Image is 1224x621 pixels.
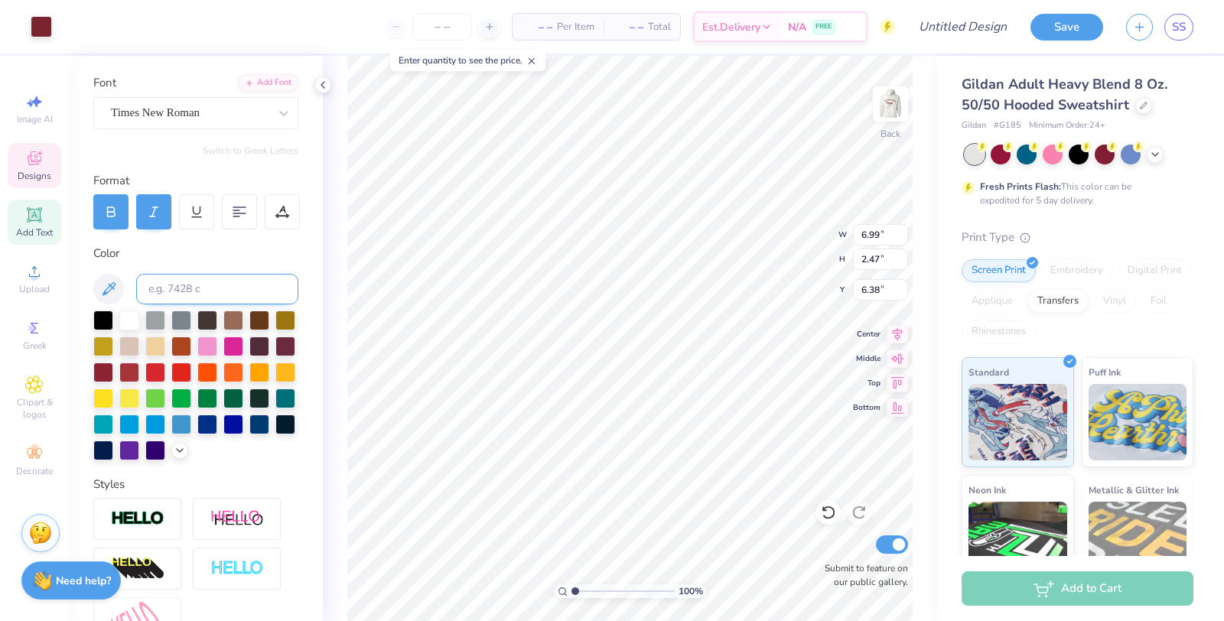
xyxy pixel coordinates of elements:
a: SS [1164,14,1193,41]
div: Enter quantity to see the price. [390,50,545,71]
span: 100 % [679,584,703,598]
div: Back [881,127,900,141]
span: Clipart & logos [8,396,61,421]
span: Bottom [853,402,881,413]
span: Est. Delivery [702,19,760,35]
div: Print Type [962,229,1193,246]
img: Shadow [210,509,264,528]
input: – – [412,13,472,41]
img: Standard [968,384,1067,460]
span: Gildan Adult Heavy Blend 8 Oz. 50/50 Hooded Sweatshirt [962,75,1167,114]
div: Color [93,245,298,262]
span: – – [613,19,643,35]
img: Puff Ink [1089,384,1187,460]
strong: Need help? [56,574,111,588]
span: Upload [19,283,50,295]
div: Vinyl [1093,290,1136,313]
img: Metallic & Glitter Ink [1089,502,1187,578]
div: Digital Print [1118,259,1192,282]
div: Format [93,172,300,190]
label: Submit to feature on our public gallery. [816,561,908,589]
div: Screen Print [962,259,1036,282]
button: Switch to Greek Letters [203,145,298,157]
span: FREE [815,21,832,32]
div: Add Font [238,74,298,92]
div: Embroidery [1040,259,1113,282]
img: Back [875,89,906,119]
div: Applique [962,290,1023,313]
span: Puff Ink [1089,364,1121,380]
span: Metallic & Glitter Ink [1089,482,1179,498]
img: Stroke [111,510,164,528]
button: Save [1030,14,1103,41]
div: Rhinestones [962,320,1036,343]
span: Top [853,378,881,389]
span: Add Text [16,226,53,239]
input: e.g. 7428 c [136,274,298,304]
span: Greek [23,340,47,352]
span: Neon Ink [968,482,1006,498]
span: # G185 [994,119,1021,132]
div: Transfers [1027,290,1089,313]
span: Gildan [962,119,986,132]
span: SS [1172,18,1186,36]
img: 3d Illusion [111,557,164,581]
span: Per Item [557,19,594,35]
div: Styles [93,476,298,493]
span: Total [648,19,671,35]
img: Neon Ink [968,502,1067,578]
strong: Fresh Prints Flash: [980,180,1061,193]
span: Image AI [17,113,53,125]
span: Standard [968,364,1009,380]
label: Font [93,74,116,92]
span: Minimum Order: 24 + [1029,119,1105,132]
span: Decorate [16,465,53,477]
input: Untitled Design [907,11,1019,42]
div: This color can be expedited for 5 day delivery. [980,180,1168,207]
span: N/A [788,19,806,35]
span: Center [853,329,881,340]
img: Negative Space [210,560,264,577]
span: Designs [18,170,51,182]
div: Foil [1141,290,1177,313]
span: – – [522,19,552,35]
span: Middle [853,353,881,364]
